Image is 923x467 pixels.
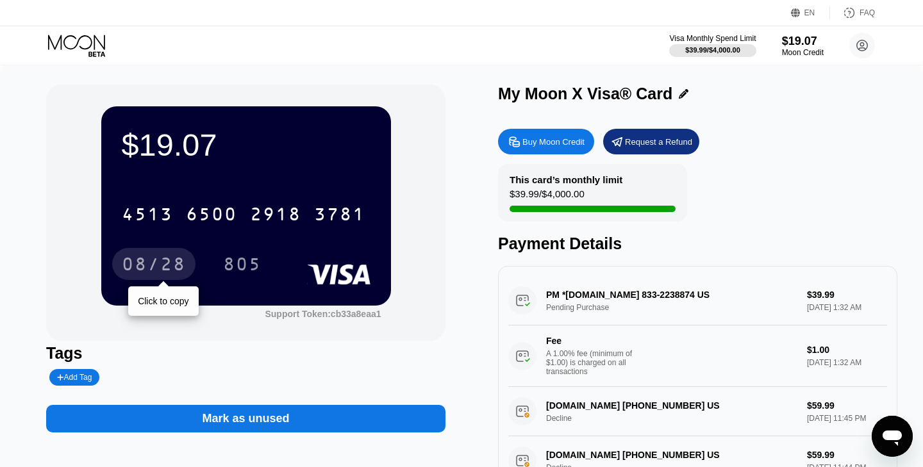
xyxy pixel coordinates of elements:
div: A 1.00% fee (minimum of $1.00) is charged on all transactions [546,349,642,376]
div: FAQ [830,6,875,19]
div: 805 [213,248,271,280]
div: 4513 [122,206,173,226]
div: Request a Refund [625,136,692,147]
div: $39.99 / $4,000.00 [685,46,740,54]
div: 3781 [314,206,365,226]
iframe: Button to launch messaging window [872,416,913,457]
div: Visa Monthly Spend Limit$39.99/$4,000.00 [669,34,756,57]
div: FeeA 1.00% fee (minimum of $1.00) is charged on all transactions$1.00[DATE] 1:32 AM [508,325,887,387]
div: Support Token:cb33a8eaa1 [265,309,381,319]
div: Payment Details [498,234,897,253]
div: 08/28 [122,256,186,276]
div: $1.00 [807,345,887,355]
div: $39.99 / $4,000.00 [510,188,585,206]
div: Fee [546,336,636,346]
div: Mark as unused [202,411,289,426]
div: $19.07Moon Credit [782,35,824,57]
div: EN [804,8,815,17]
div: Add Tag [49,369,99,386]
div: Buy Moon Credit [498,129,594,154]
div: Mark as unused [46,392,445,432]
div: FAQ [860,8,875,17]
div: [DATE] 1:32 AM [807,358,887,367]
div: 805 [223,256,262,276]
div: 6500 [186,206,237,226]
div: 4513650029183781 [114,198,373,230]
div: EN [791,6,830,19]
div: $19.07 [122,127,370,163]
div: Buy Moon Credit [522,136,585,147]
div: Click to copy [138,296,188,306]
div: Request a Refund [603,129,699,154]
div: $19.07 [782,35,824,48]
div: Moon Credit [782,48,824,57]
div: This card’s monthly limit [510,174,622,185]
div: Add Tag [57,373,92,382]
div: 2918 [250,206,301,226]
div: Support Token: cb33a8eaa1 [265,309,381,319]
div: 08/28 [112,248,195,280]
div: Visa Monthly Spend Limit [669,34,756,43]
div: Tags [46,344,445,363]
div: My Moon X Visa® Card [498,85,672,103]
